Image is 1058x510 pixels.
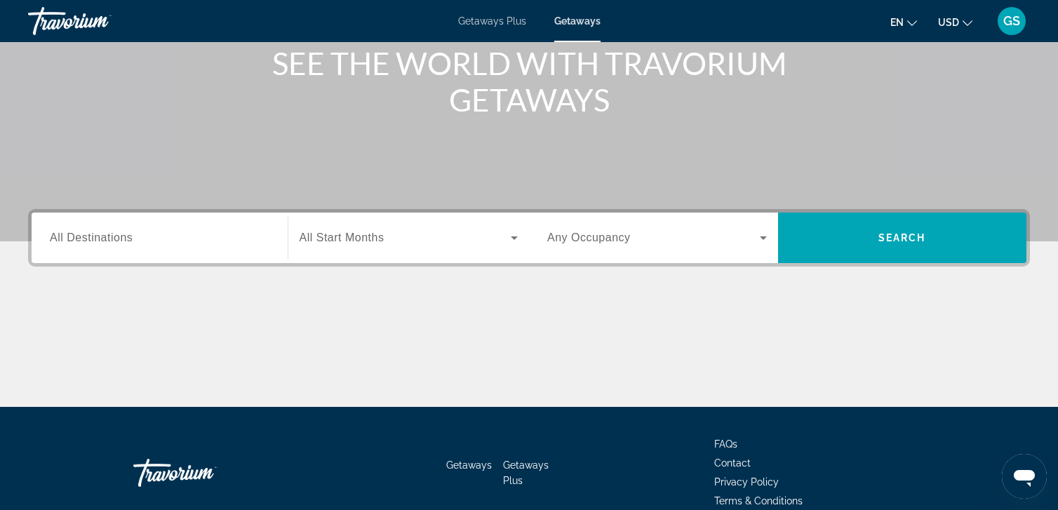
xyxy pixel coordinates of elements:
span: en [890,17,904,28]
a: Go Home [133,452,274,494]
span: All Destinations [50,231,133,243]
a: Getaways Plus [458,15,526,27]
a: Privacy Policy [714,476,779,488]
a: Contact [714,457,751,469]
button: Change language [890,12,917,32]
a: Terms & Conditions [714,495,803,506]
h1: SEE THE WORLD WITH TRAVORIUM GETAWAYS [266,45,792,118]
a: Getaways [446,459,492,471]
button: Change currency [938,12,972,32]
span: GS [1003,14,1020,28]
span: Any Occupancy [547,231,631,243]
span: All Start Months [300,231,384,243]
a: Getaways Plus [503,459,549,486]
a: Getaways [554,15,601,27]
span: Search [878,232,926,243]
input: Select destination [50,230,269,247]
div: Search widget [32,213,1026,263]
a: FAQs [714,438,737,450]
span: USD [938,17,959,28]
a: Travorium [28,3,168,39]
iframe: Button to launch messaging window [1002,454,1047,499]
button: Search [778,213,1027,263]
button: User Menu [993,6,1030,36]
